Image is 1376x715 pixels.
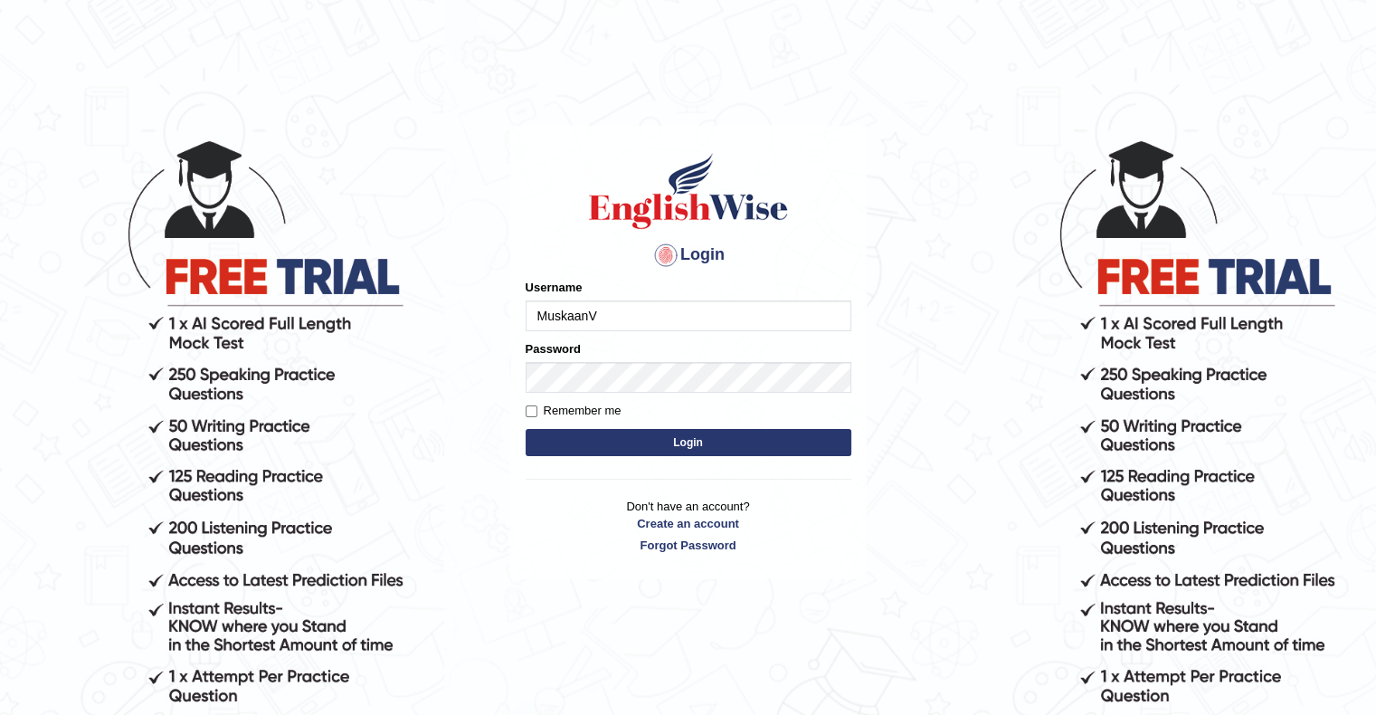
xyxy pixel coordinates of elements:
[526,515,851,532] a: Create an account
[526,402,622,420] label: Remember me
[526,498,851,554] p: Don't have an account?
[526,241,851,270] h4: Login
[526,429,851,456] button: Login
[585,150,792,232] img: Logo of English Wise sign in for intelligent practice with AI
[526,537,851,554] a: Forgot Password
[526,405,537,417] input: Remember me
[526,279,583,296] label: Username
[526,340,581,357] label: Password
